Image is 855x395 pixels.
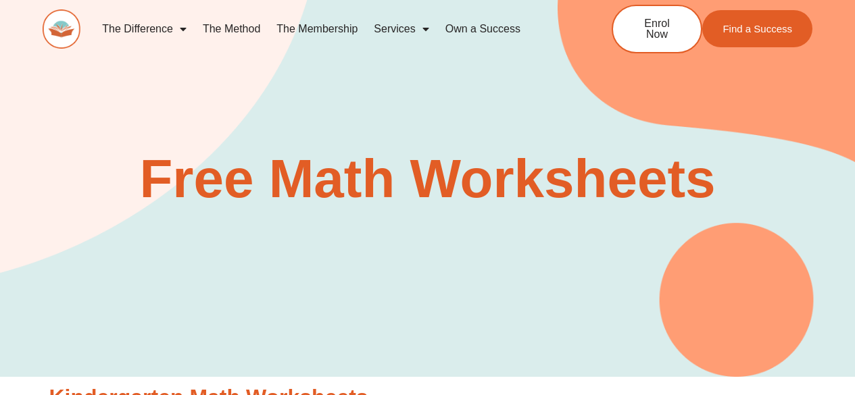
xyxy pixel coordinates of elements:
[195,14,268,45] a: The Method
[633,18,681,40] span: Enrol Now
[437,14,529,45] a: Own a Success
[366,14,437,45] a: Services
[268,14,366,45] a: The Membership
[723,24,792,34] span: Find a Success
[43,152,812,206] h2: Free Math Worksheets
[94,14,195,45] a: The Difference
[702,10,812,47] a: Find a Success
[612,5,702,53] a: Enrol Now
[94,14,567,45] nav: Menu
